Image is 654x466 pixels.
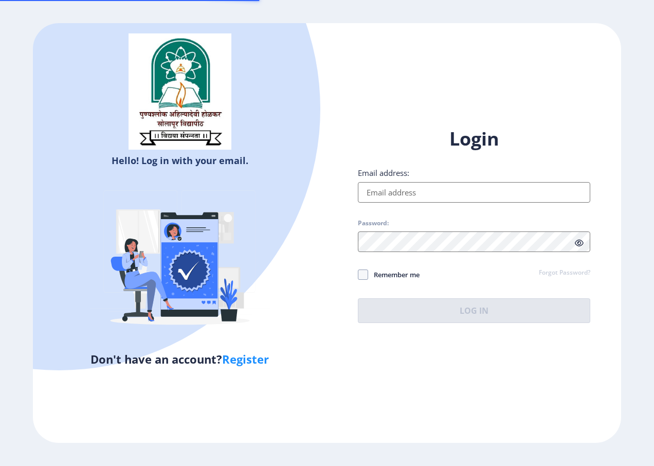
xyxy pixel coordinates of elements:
[358,219,389,227] label: Password:
[358,168,409,178] label: Email address:
[358,127,590,151] h1: Login
[358,182,590,203] input: Email address
[90,171,270,351] img: Verified-rafiki.svg
[129,33,231,150] img: sulogo.png
[368,268,420,281] span: Remember me
[539,268,590,278] a: Forgot Password?
[41,351,319,367] h5: Don't have an account?
[222,351,269,367] a: Register
[358,298,590,323] button: Log In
